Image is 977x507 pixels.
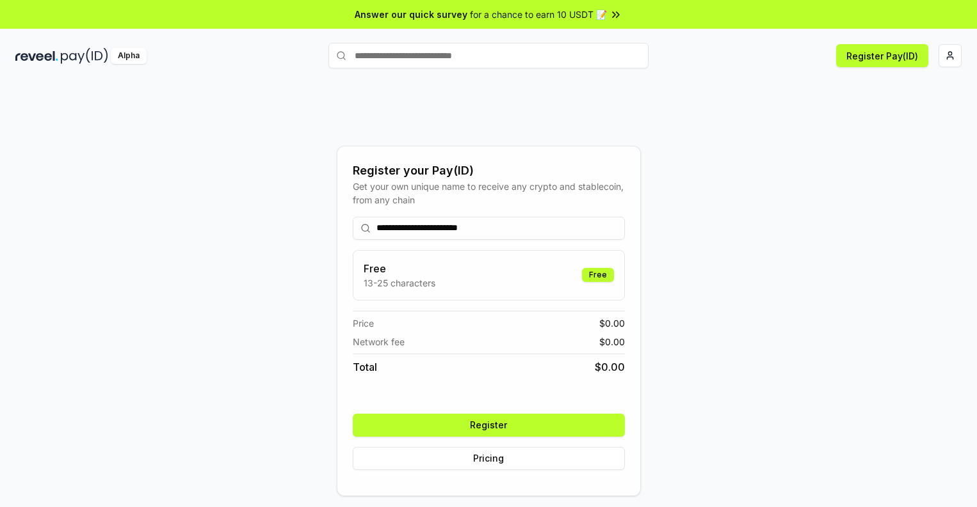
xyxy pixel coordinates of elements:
[353,414,625,437] button: Register
[836,44,928,67] button: Register Pay(ID)
[111,48,147,64] div: Alpha
[364,261,435,276] h3: Free
[353,316,374,330] span: Price
[582,268,614,282] div: Free
[61,48,108,64] img: pay_id
[599,316,625,330] span: $ 0.00
[470,8,607,21] span: for a chance to earn 10 USDT 📝
[15,48,58,64] img: reveel_dark
[353,335,405,348] span: Network fee
[364,276,435,290] p: 13-25 characters
[353,447,625,470] button: Pricing
[353,180,625,207] div: Get your own unique name to receive any crypto and stablecoin, from any chain
[353,162,625,180] div: Register your Pay(ID)
[353,359,377,375] span: Total
[595,359,625,375] span: $ 0.00
[599,335,625,348] span: $ 0.00
[355,8,467,21] span: Answer our quick survey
